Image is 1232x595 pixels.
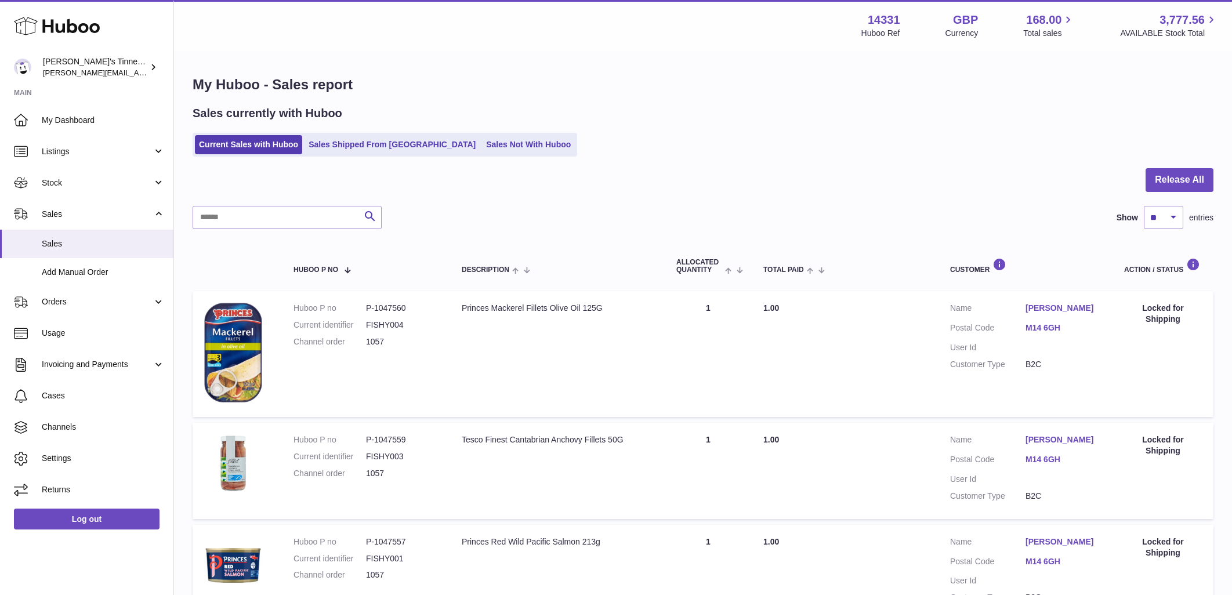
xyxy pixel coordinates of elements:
span: My Dashboard [42,115,165,126]
div: Locked for Shipping [1124,536,1202,558]
td: 1 [665,423,752,519]
dt: Huboo P no [293,536,366,547]
span: AVAILABLE Stock Total [1120,28,1218,39]
div: Huboo Ref [861,28,900,39]
strong: 14331 [868,12,900,28]
span: Usage [42,328,165,339]
span: ALLOCATED Quantity [676,259,722,274]
dd: 1057 [366,468,439,479]
span: Returns [42,484,165,495]
a: [PERSON_NAME] [1026,303,1101,314]
div: Tesco Finest Cantabrian Anchovy Fillets 50G [462,434,653,445]
h2: Sales currently with Huboo [193,106,342,121]
a: Sales Not With Huboo [482,135,575,154]
span: entries [1189,212,1213,223]
dt: Customer Type [950,359,1026,370]
span: 168.00 [1026,12,1061,28]
dd: P-1047560 [366,303,439,314]
span: Total paid [763,266,804,274]
div: Action / Status [1124,258,1202,274]
span: 3,777.56 [1159,12,1205,28]
img: peter.colbert@hubbo.com [14,59,31,76]
a: 168.00 Total sales [1023,12,1075,39]
a: M14 6GH [1026,556,1101,567]
span: Description [462,266,509,274]
div: Locked for Shipping [1124,434,1202,456]
a: M14 6GH [1026,454,1101,465]
dd: B2C [1026,359,1101,370]
dd: P-1047557 [366,536,439,547]
span: Stock [42,177,153,188]
a: 3,777.56 AVAILABLE Stock Total [1120,12,1218,39]
a: Sales Shipped From [GEOGRAPHIC_DATA] [305,135,480,154]
dt: Huboo P no [293,303,366,314]
dt: User Id [950,575,1026,586]
div: Currency [945,28,979,39]
span: 1.00 [763,303,779,313]
dt: Current identifier [293,451,366,462]
dd: 1057 [366,569,439,581]
span: Settings [42,453,165,464]
span: 1.00 [763,435,779,444]
dd: FISHY003 [366,451,439,462]
dt: Name [950,434,1026,448]
dt: User Id [950,342,1026,353]
div: Customer [950,258,1101,274]
span: 1.00 [763,537,779,546]
span: [PERSON_NAME][EMAIL_ADDRESS][PERSON_NAME][DOMAIN_NAME] [43,68,295,77]
dt: Name [950,536,1026,550]
a: M14 6GH [1026,322,1101,333]
span: Cases [42,390,165,401]
dt: Customer Type [950,491,1026,502]
a: Log out [14,509,160,529]
span: Invoicing and Payments [42,359,153,370]
div: [PERSON_NAME]'s Tinned Fish Ltd [43,56,147,78]
dd: FISHY004 [366,320,439,331]
span: Channels [42,422,165,433]
img: 143311749652242.jpg [204,303,262,402]
dd: 1057 [366,336,439,347]
dd: FISHY001 [366,553,439,564]
span: Total sales [1023,28,1075,39]
span: Sales [42,238,165,249]
span: Add Manual Order [42,267,165,278]
dt: Name [950,303,1026,317]
span: Orders [42,296,153,307]
dt: Current identifier [293,553,366,564]
span: Huboo P no [293,266,338,274]
a: [PERSON_NAME] [1026,536,1101,547]
td: 1 [665,291,752,417]
dt: Current identifier [293,320,366,331]
dd: P-1047559 [366,434,439,445]
dt: Postal Code [950,322,1026,336]
img: 143311749652375.jpeg [204,434,262,492]
a: Current Sales with Huboo [195,135,302,154]
dt: Channel order [293,336,366,347]
dt: Channel order [293,468,366,479]
label: Show [1117,212,1138,223]
dd: B2C [1026,491,1101,502]
img: 143311749652467.jpg [204,536,262,594]
dt: Postal Code [950,556,1026,570]
a: [PERSON_NAME] [1026,434,1101,445]
strong: GBP [953,12,978,28]
div: Princes Mackerel Fillets Olive Oil 125G [462,303,653,314]
span: Listings [42,146,153,157]
div: Princes Red Wild Pacific Salmon 213g [462,536,653,547]
dt: Channel order [293,569,366,581]
button: Release All [1146,168,1213,192]
dt: Postal Code [950,454,1026,468]
dt: User Id [950,474,1026,485]
span: Sales [42,209,153,220]
dt: Huboo P no [293,434,366,445]
h1: My Huboo - Sales report [193,75,1213,94]
div: Locked for Shipping [1124,303,1202,325]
